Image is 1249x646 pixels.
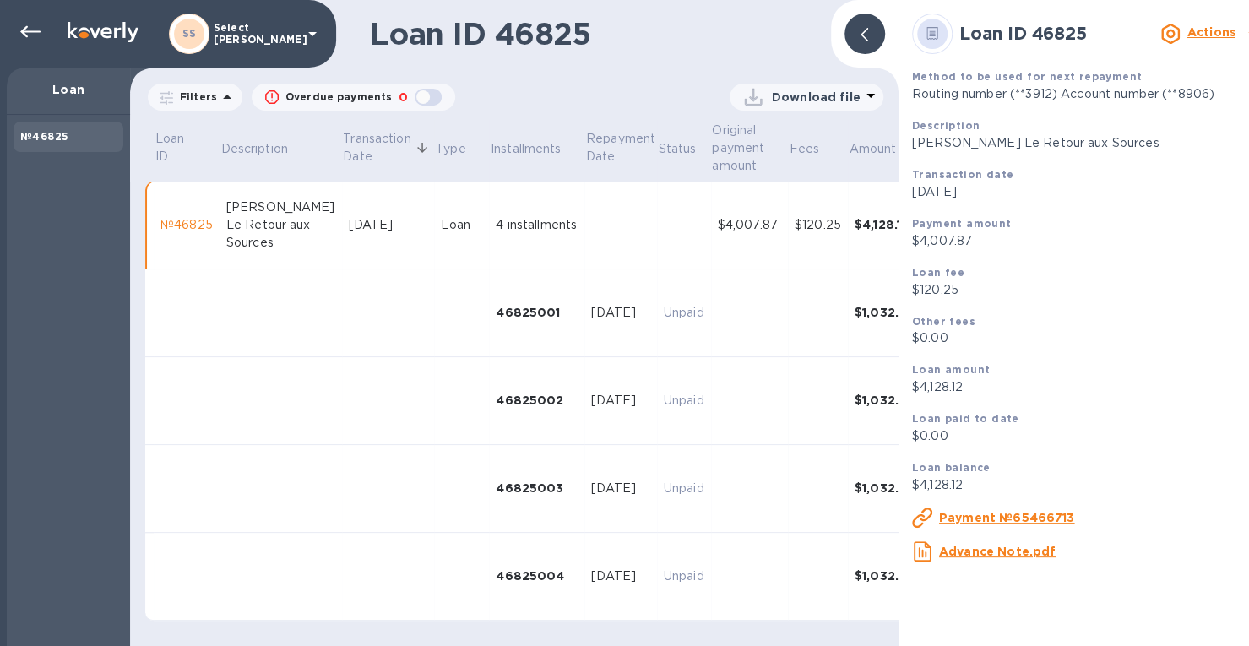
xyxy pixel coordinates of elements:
div: [DATE] [591,567,650,585]
span: Original payment amount [712,122,786,175]
p: Original payment amount [712,122,764,175]
b: Method to be used for next repayment [912,70,1142,83]
b: Other fees [912,315,975,328]
b: Loan paid to date [912,412,1019,425]
b: SS [182,27,197,40]
div: 46825001 [496,304,578,321]
span: Fees [790,140,842,158]
div: Loan [441,216,482,234]
div: $1,032.03 [855,480,915,497]
b: Loan fee [912,266,964,279]
div: $1,032.03 [855,304,915,321]
p: Installments [491,140,562,158]
p: Unpaid [664,392,704,410]
div: 4 installments [496,216,578,234]
p: Loan [20,81,117,98]
button: Overdue payments0 [252,84,455,111]
b: Transaction date [912,168,1013,181]
p: Type [436,140,466,158]
p: Download file [772,89,861,106]
b: Description [912,119,980,132]
p: Unpaid [664,480,704,497]
b: Loan ID 46825 [959,23,1087,44]
b: Payment amount [912,217,1012,230]
div: 46825004 [496,567,578,584]
p: Overdue payments [285,90,392,105]
p: Repayment Date [586,130,655,166]
b: Actions [1187,25,1235,39]
p: 0 [399,89,408,106]
b: Loan amount [912,363,990,376]
b: №46825 [20,130,68,143]
div: [PERSON_NAME] Le Retour aux Sources [226,198,335,252]
p: Unpaid [664,567,704,585]
span: Type [436,140,488,158]
u: Payment №65466713 [939,511,1075,524]
div: $120.25 [795,216,841,234]
div: $1,032.03 [855,392,915,409]
div: [DATE] [591,480,650,497]
span: Loan ID [155,130,218,166]
p: Amount [849,140,896,158]
p: Fees [790,140,820,158]
p: Loan ID [155,130,196,166]
p: Transaction Date [343,130,410,166]
u: Advance Note.pdf [939,545,1056,558]
div: $1,032.03 [855,567,915,584]
span: Installments [491,140,584,158]
div: $4,007.87 [718,216,781,234]
div: [DATE] [349,216,428,234]
div: 46825002 [496,392,578,409]
span: Amount [849,140,918,158]
div: $4,128.12 [855,216,915,233]
p: Status [658,140,696,158]
div: [DATE] [591,392,650,410]
b: Loan balance [912,461,991,474]
span: Description [220,140,309,158]
span: Transaction Date [343,130,432,166]
h1: Loan ID 46825 [370,16,817,52]
img: Logo [68,22,138,42]
p: Unpaid [664,304,704,322]
div: [DATE] [591,304,650,322]
p: Select [PERSON_NAME] [214,22,298,46]
div: 46825003 [496,480,578,497]
p: Filters [173,90,217,104]
p: Description [220,140,287,158]
div: №46825 [160,216,213,234]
